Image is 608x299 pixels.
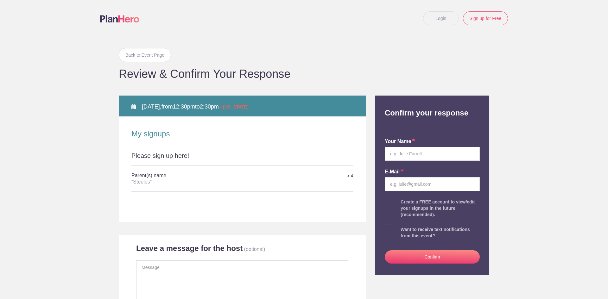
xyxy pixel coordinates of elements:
[385,138,415,145] label: your name
[173,103,195,110] span: 12:30pm
[119,68,489,80] h1: Review & Confirm Your Response
[385,168,404,176] label: E-mail
[142,103,161,110] span: [DATE],
[401,226,480,239] div: Want to receive text notifications from this event?
[136,244,243,253] h2: Leave a message for the host
[119,48,171,62] a: Back to Event Page
[220,104,249,109] span: - [US_STATE]
[100,15,139,22] img: Logo main planhero
[131,179,279,185] div: “Steeles”
[279,170,353,181] div: x 4
[131,104,136,109] img: Calendar alt
[131,129,353,139] h2: My signups
[244,246,265,252] p: (optional)
[142,103,249,110] span: from to
[200,103,219,110] span: 2:30pm
[131,151,353,166] div: Please sign up here!
[380,96,484,118] h2: Confirm your response
[385,250,480,264] button: Confirm
[463,11,508,25] a: Sign up for Free
[131,169,279,188] h5: Parent(s) name
[423,11,459,25] a: Login
[401,199,480,218] div: Create a FREE account to view/edit your signups in the future (recommended).
[385,147,480,161] input: e.g. Julie Farrell
[385,177,480,191] input: e.g. julie@gmail.com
